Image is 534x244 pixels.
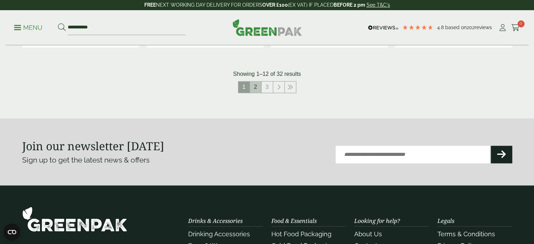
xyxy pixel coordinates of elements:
a: See T&C's [367,2,390,8]
i: Cart [511,24,520,31]
span: Based on [445,25,467,30]
span: 202 [467,25,475,30]
a: 2 [250,81,261,93]
strong: BEFORE 2 pm [334,2,365,8]
a: Menu [14,24,42,31]
a: 3 [262,81,273,93]
span: 1 [238,81,250,93]
a: About Us [354,230,382,238]
p: Sign up to get the latest news & offers [22,154,243,166]
span: 4.8 [437,25,445,30]
p: Showing 1–12 of 32 results [233,70,301,78]
button: Open CMP widget [4,224,20,240]
i: My Account [498,24,507,31]
a: Terms & Conditions [437,230,495,238]
strong: Join our newsletter [DATE] [22,138,164,153]
p: Menu [14,24,42,32]
a: 0 [511,22,520,33]
div: 4.79 Stars [402,24,434,31]
a: Hot Food Packaging [271,230,331,238]
strong: FREE [144,2,156,8]
img: REVIEWS.io [368,25,398,30]
img: GreenPak Supplies [22,206,127,232]
span: reviews [475,25,492,30]
strong: OVER £100 [262,2,288,8]
span: 0 [517,20,525,27]
img: GreenPak Supplies [232,19,302,36]
a: Drinking Accessories [188,230,250,238]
